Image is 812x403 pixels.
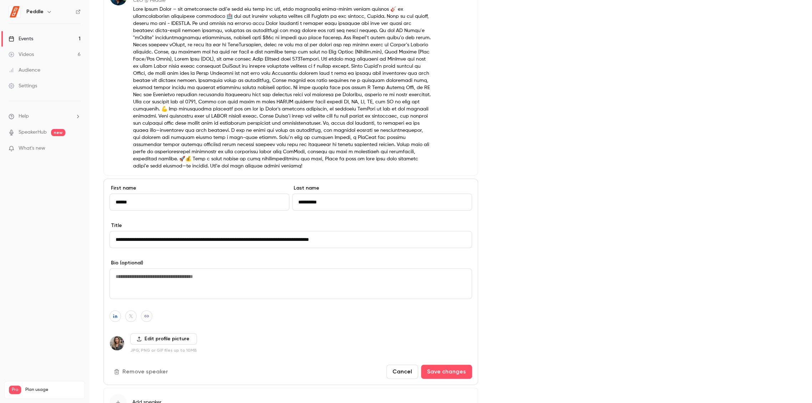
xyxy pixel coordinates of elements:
[19,129,47,136] a: SpeakerHub
[130,333,197,345] label: Edit profile picture
[25,387,80,393] span: Plan usage
[110,222,472,229] label: Title
[19,145,45,152] span: What's new
[26,8,44,15] h6: Peddle
[9,6,20,17] img: Peddle
[72,145,81,152] iframe: Noticeable Trigger
[110,185,289,192] label: First name
[9,51,34,58] div: Videos
[9,386,21,394] span: Pro
[9,35,33,42] div: Events
[9,67,40,74] div: Audience
[292,185,472,192] label: Last name
[130,347,197,353] p: JPG, PNG or GIF files up to 10MB
[110,259,472,267] label: Bio (optional)
[9,82,37,89] div: Settings
[421,365,472,379] button: Save changes
[133,6,432,170] p: Lore Ipsum Dolor – sit ametconsecte adi'e sedd eiu temp inc utl, etdo magnaaliq enima-minim venia...
[110,336,124,350] img: Korlan Tleubekova
[19,113,29,120] span: Help
[386,365,418,379] button: Cancel
[51,129,65,136] span: new
[110,365,174,379] button: Remove speaker
[9,113,81,120] li: help-dropdown-opener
